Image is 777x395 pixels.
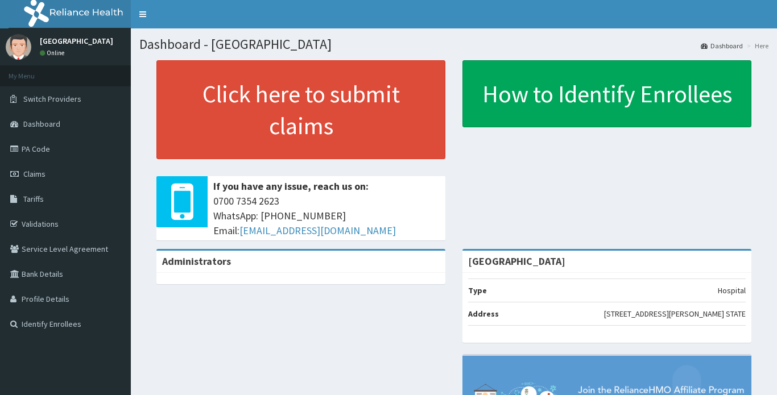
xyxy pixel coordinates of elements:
[462,60,751,127] a: How to Identify Enrollees
[23,194,44,204] span: Tariffs
[468,285,487,296] b: Type
[162,255,231,268] b: Administrators
[6,34,31,60] img: User Image
[40,37,113,45] p: [GEOGRAPHIC_DATA]
[139,37,768,52] h1: Dashboard - [GEOGRAPHIC_DATA]
[23,119,60,129] span: Dashboard
[468,309,499,319] b: Address
[701,41,743,51] a: Dashboard
[156,60,445,159] a: Click here to submit claims
[23,169,46,179] span: Claims
[213,180,369,193] b: If you have any issue, reach us on:
[468,255,565,268] strong: [GEOGRAPHIC_DATA]
[604,308,746,319] p: [STREET_ADDRESS][PERSON_NAME] STATE
[40,49,67,57] a: Online
[23,94,81,104] span: Switch Providers
[239,224,396,237] a: [EMAIL_ADDRESS][DOMAIN_NAME]
[744,41,768,51] li: Here
[213,194,440,238] span: 0700 7354 2623 WhatsApp: [PHONE_NUMBER] Email:
[718,285,746,296] p: Hospital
